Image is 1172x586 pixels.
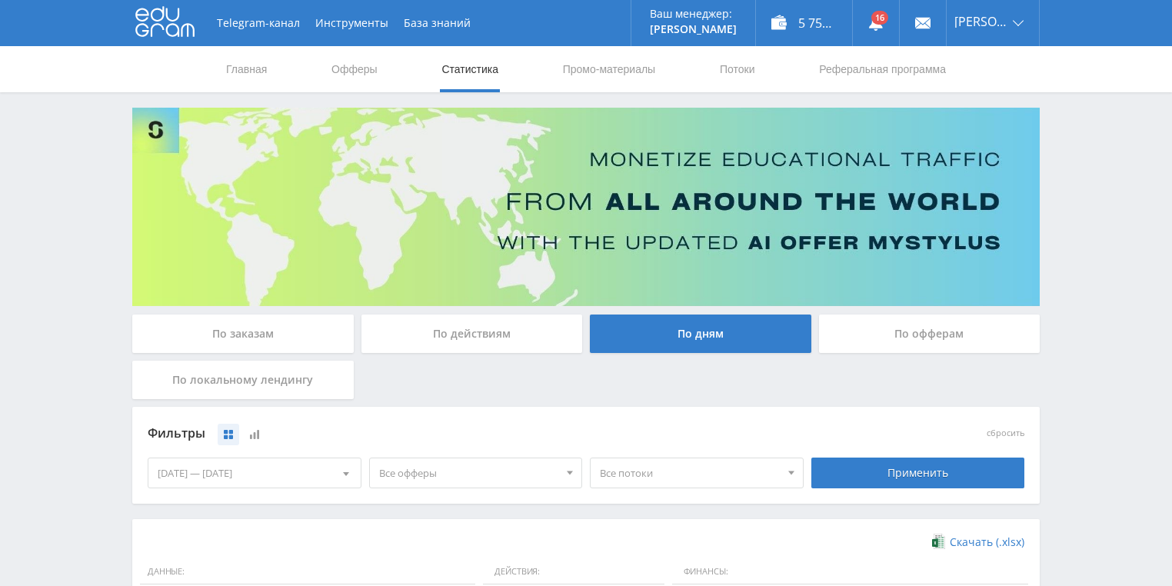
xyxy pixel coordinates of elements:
[672,559,1028,585] span: Финансы:
[379,458,559,488] span: Все офферы
[483,559,664,585] span: Действия:
[140,559,475,585] span: Данные:
[650,23,737,35] p: [PERSON_NAME]
[132,315,354,353] div: По заказам
[817,46,947,92] a: Реферальная программа
[148,422,804,445] div: Фильтры
[225,46,268,92] a: Главная
[148,458,361,488] div: [DATE] — [DATE]
[932,534,945,549] img: xlsx
[718,46,757,92] a: Потоки
[590,315,811,353] div: По дням
[330,46,379,92] a: Офферы
[950,536,1024,548] span: Скачать (.xlsx)
[132,361,354,399] div: По локальному лендингу
[132,108,1040,306] img: Banner
[561,46,657,92] a: Промо-материалы
[987,428,1024,438] button: сбросить
[650,8,737,20] p: Ваш менеджер:
[811,458,1025,488] div: Применить
[361,315,583,353] div: По действиям
[440,46,500,92] a: Статистика
[954,15,1008,28] span: [PERSON_NAME]
[600,458,780,488] span: Все потоки
[819,315,1040,353] div: По офферам
[932,534,1024,550] a: Скачать (.xlsx)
